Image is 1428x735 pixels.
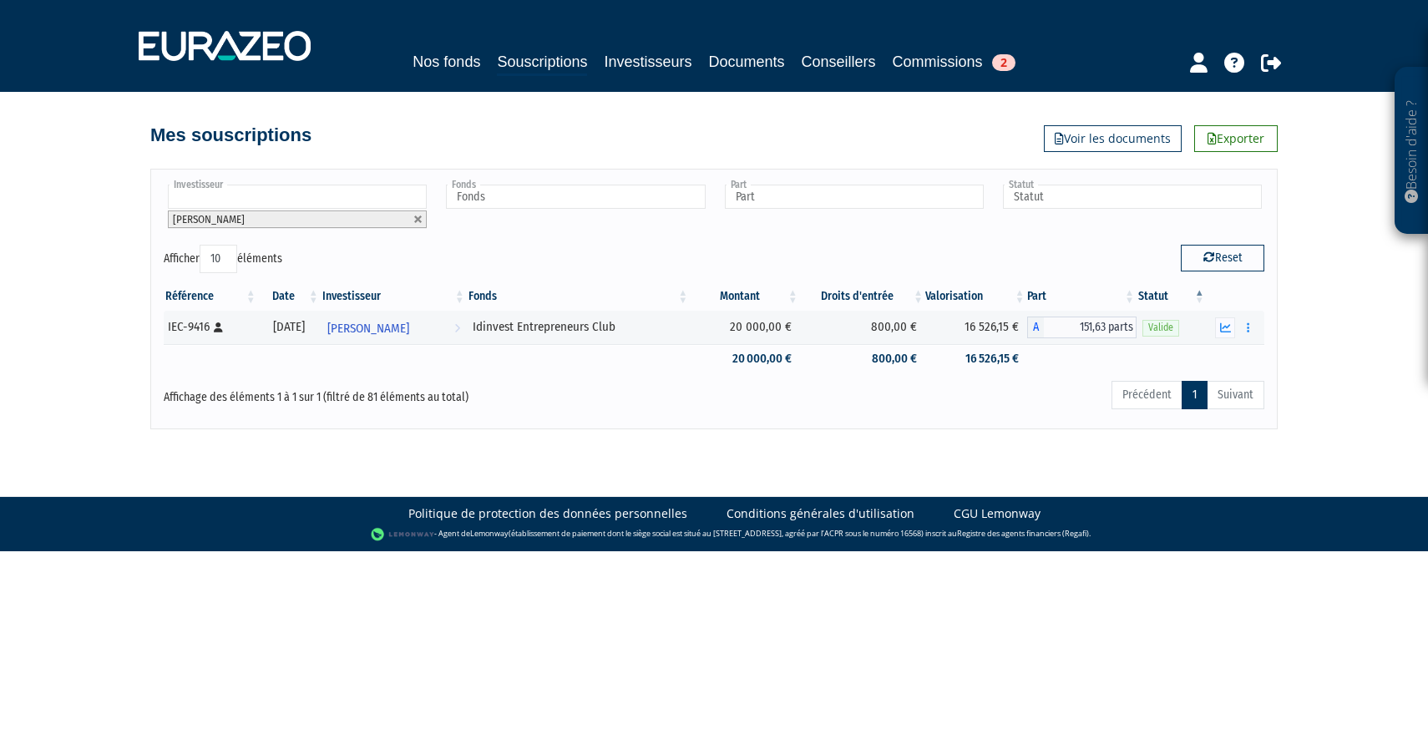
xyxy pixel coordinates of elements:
th: Statut : activer pour trier la colonne par ordre d&eacute;croissant [1137,282,1207,311]
th: Part: activer pour trier la colonne par ordre croissant [1027,282,1137,311]
a: Lemonway [470,528,509,539]
span: 151,63 parts [1044,317,1137,338]
a: Investisseurs [604,50,691,73]
span: Valide [1142,320,1179,336]
div: IEC-9416 [168,318,252,336]
td: 800,00 € [800,344,925,373]
a: Nos fonds [413,50,480,73]
a: Conseillers [802,50,876,73]
th: Date: activer pour trier la colonne par ordre croissant [258,282,321,311]
td: 20 000,00 € [690,311,800,344]
button: Reset [1181,245,1264,271]
div: - Agent de (établissement de paiement dont le siège social est situé au [STREET_ADDRESS], agréé p... [17,526,1411,543]
a: 1 [1182,381,1208,409]
h4: Mes souscriptions [150,125,311,145]
th: Investisseur: activer pour trier la colonne par ordre croissant [321,282,467,311]
a: Commissions2 [893,50,1015,73]
a: Souscriptions [497,50,587,76]
th: Valorisation: activer pour trier la colonne par ordre croissant [925,282,1026,311]
td: 16 526,15 € [925,344,1026,373]
td: 16 526,15 € [925,311,1026,344]
select: Afficheréléments [200,245,237,273]
a: Voir les documents [1044,125,1182,152]
span: [PERSON_NAME] [173,213,245,226]
a: Politique de protection des données personnelles [408,505,687,522]
img: logo-lemonway.png [371,526,435,543]
th: Référence : activer pour trier la colonne par ordre croissant [164,282,258,311]
i: Voir l'investisseur [454,313,460,344]
a: Registre des agents financiers (Regafi) [957,528,1089,539]
a: [PERSON_NAME] [321,311,467,344]
div: Idinvest Entrepreneurs Club [473,318,684,336]
td: 800,00 € [800,311,925,344]
div: [DATE] [264,318,315,336]
label: Afficher éléments [164,245,282,273]
i: [Français] Personne physique [214,322,223,332]
span: 2 [992,54,1015,71]
th: Droits d'entrée: activer pour trier la colonne par ordre croissant [800,282,925,311]
img: 1732889491-logotype_eurazeo_blanc_rvb.png [139,31,311,61]
p: Besoin d'aide ? [1402,76,1421,226]
span: A [1027,317,1044,338]
th: Montant: activer pour trier la colonne par ordre croissant [690,282,800,311]
th: Fonds: activer pour trier la colonne par ordre croissant [467,282,690,311]
a: CGU Lemonway [954,505,1041,522]
a: Documents [709,50,785,73]
a: Exporter [1194,125,1278,152]
a: Conditions générales d'utilisation [727,505,914,522]
div: Affichage des éléments 1 à 1 sur 1 (filtré de 81 éléments au total) [164,379,608,406]
span: [PERSON_NAME] [327,313,409,344]
td: 20 000,00 € [690,344,800,373]
div: A - Idinvest Entrepreneurs Club [1027,317,1137,338]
